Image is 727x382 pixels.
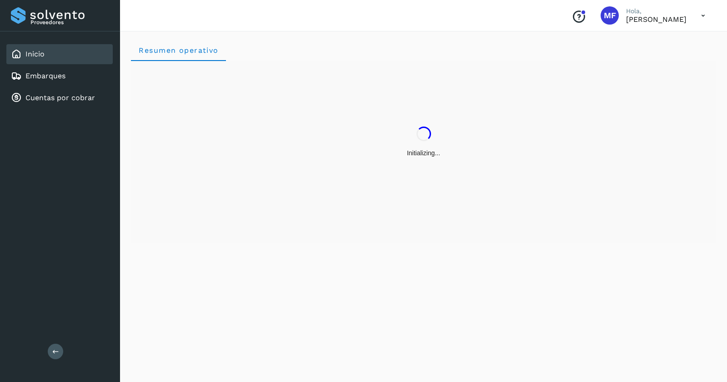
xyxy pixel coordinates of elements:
p: Proveedores [30,19,109,25]
div: Embarques [6,66,113,86]
p: MONICA FONTES CHAVEZ [626,15,687,24]
div: Cuentas por cobrar [6,88,113,108]
a: Cuentas por cobrar [25,93,95,102]
a: Inicio [25,50,45,58]
div: Inicio [6,44,113,64]
span: Resumen operativo [138,46,219,55]
a: Embarques [25,71,65,80]
p: Hola, [626,7,687,15]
